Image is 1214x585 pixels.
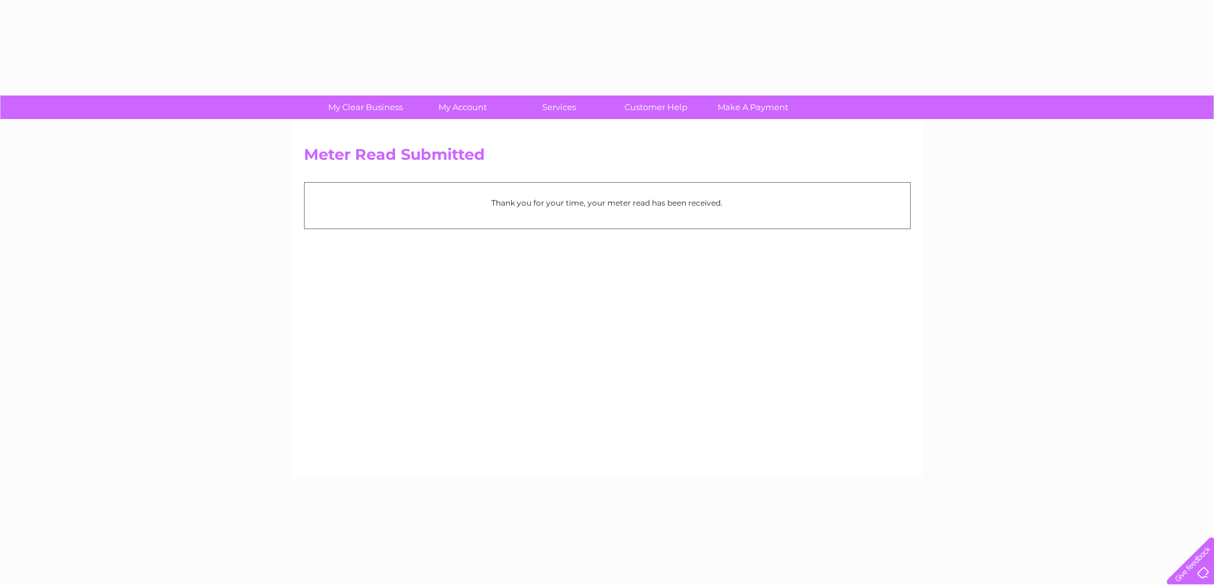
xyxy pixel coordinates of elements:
[304,146,911,170] h2: Meter Read Submitted
[313,95,418,119] a: My Clear Business
[603,95,709,119] a: Customer Help
[410,95,515,119] a: My Account
[507,95,612,119] a: Services
[311,197,904,209] p: Thank you for your time, your meter read has been received.
[700,95,806,119] a: Make A Payment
